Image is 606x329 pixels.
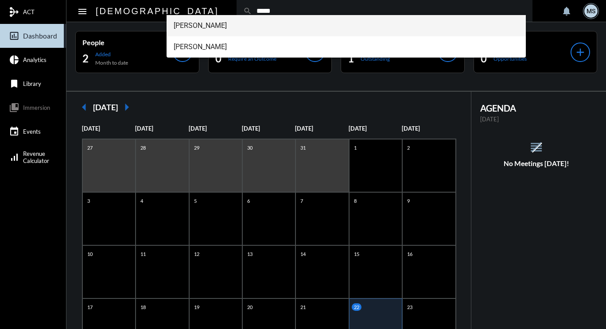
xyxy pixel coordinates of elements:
p: [DATE] [480,116,593,123]
mat-icon: arrow_right [118,98,136,116]
p: Require an Outcome [228,55,276,62]
p: 31 [298,144,308,151]
mat-icon: reorder [529,140,544,155]
h2: [DATE] [93,102,118,112]
span: Events [23,128,41,135]
p: 21 [298,303,308,311]
mat-icon: insert_chart_outlined [9,31,19,41]
p: [DATE] [349,125,402,132]
p: 19 [192,303,202,311]
mat-icon: bookmark [9,78,19,89]
div: MS [584,4,598,18]
mat-icon: notifications [561,6,572,16]
p: 8 [352,197,359,205]
p: 27 [85,144,95,151]
p: 20 [245,303,255,311]
p: 15 [352,250,361,258]
mat-icon: collections_bookmark [9,102,19,113]
button: Toggle sidenav [74,2,91,20]
span: Immersion [23,104,50,111]
p: 4 [138,197,145,205]
p: [DATE] [242,125,295,132]
p: 22 [352,303,361,311]
p: 16 [405,250,415,258]
p: 29 [192,144,202,151]
span: ACT [23,8,35,15]
span: Revenue Calculator [23,150,49,164]
mat-icon: arrow_left [75,98,93,116]
p: [DATE] [189,125,242,132]
mat-icon: signal_cellular_alt [9,152,19,163]
p: 10 [85,250,95,258]
p: [DATE] [82,125,135,132]
p: 28 [138,144,148,151]
span: Dashboard [23,32,57,40]
p: 18 [138,303,148,311]
p: 3 [85,197,92,205]
span: [PERSON_NAME] [174,36,519,58]
p: 17 [85,303,95,311]
p: Month to date [95,59,128,66]
p: 23 [405,303,415,311]
h2: 0 [481,51,487,66]
mat-icon: mediation [9,7,19,17]
p: 12 [192,250,202,258]
p: 7 [298,197,305,205]
mat-icon: add [574,46,587,58]
mat-icon: Side nav toggle icon [77,6,88,17]
p: [DATE] [295,125,348,132]
mat-icon: event [9,126,19,137]
h2: 0 [215,51,221,66]
span: Library [23,80,41,87]
p: 9 [405,197,412,205]
p: 5 [192,197,199,205]
p: People [82,38,173,46]
h2: 1 [348,51,354,66]
p: 11 [138,250,148,258]
h5: No Meetings [DATE]! [471,159,602,167]
h2: 2 [82,51,89,66]
p: 2 [405,144,412,151]
h2: [DEMOGRAPHIC_DATA] [96,4,219,18]
p: 13 [245,250,255,258]
mat-icon: pie_chart [9,54,19,65]
span: Analytics [23,56,47,63]
p: [DATE] [135,125,188,132]
mat-icon: search [243,7,252,15]
p: 30 [245,144,255,151]
p: 14 [298,250,308,258]
p: Outstanding [361,55,390,62]
span: [PERSON_NAME] [174,15,519,36]
p: 6 [245,197,252,205]
p: Opportunities [493,55,527,62]
h2: AGENDA [480,103,593,113]
p: [DATE] [402,125,455,132]
p: Added [95,51,128,58]
p: 1 [352,144,359,151]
